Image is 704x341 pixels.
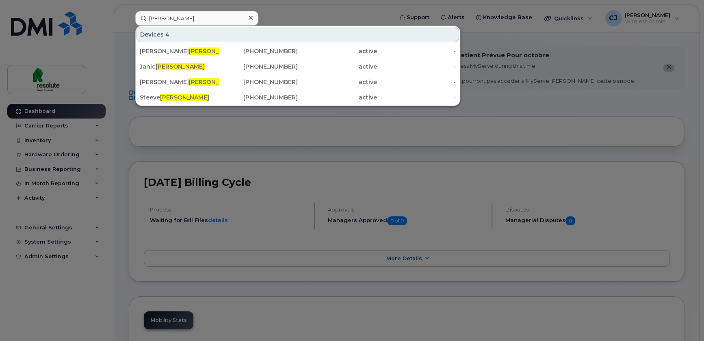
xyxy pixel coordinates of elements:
div: active [298,78,377,86]
div: active [298,63,377,71]
div: [PERSON_NAME] [140,78,219,86]
span: [PERSON_NAME] [189,47,238,55]
div: [PHONE_NUMBER] [219,63,298,71]
a: [PERSON_NAME][PERSON_NAME][PHONE_NUMBER]active- [136,44,459,58]
span: [PERSON_NAME] [156,63,205,70]
span: [PERSON_NAME] [160,94,209,101]
a: [PERSON_NAME][PERSON_NAME][PHONE_NUMBER]active- [136,75,459,89]
div: active [298,47,377,55]
div: - [377,93,456,101]
a: Janic[PERSON_NAME][PHONE_NUMBER]active- [136,59,459,74]
div: - [377,47,456,55]
span: 4 [165,30,169,39]
div: Janic [140,63,219,71]
div: - [377,78,456,86]
a: Steeve[PERSON_NAME][PHONE_NUMBER]active- [136,90,459,105]
div: Steeve [140,93,219,101]
div: Devices [136,27,459,42]
span: [PERSON_NAME] [189,78,238,86]
div: - [377,63,456,71]
div: [PERSON_NAME] [140,47,219,55]
div: [PHONE_NUMBER] [219,93,298,101]
div: [PHONE_NUMBER] [219,47,298,55]
div: active [298,93,377,101]
div: [PHONE_NUMBER] [219,78,298,86]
